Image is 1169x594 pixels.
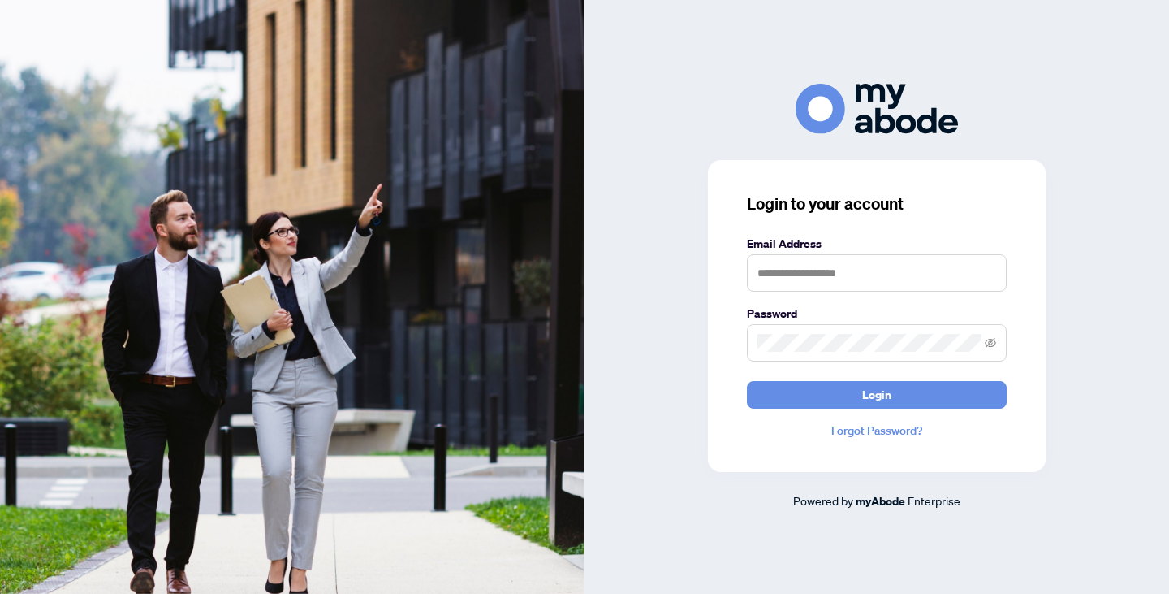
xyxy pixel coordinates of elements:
label: Email Address [747,235,1007,253]
span: eye-invisible [985,337,996,349]
a: Forgot Password? [747,422,1007,440]
span: Login [862,382,891,408]
a: myAbode [856,492,905,510]
span: Enterprise [908,493,960,508]
h3: Login to your account [747,193,1007,215]
img: ma-logo [796,84,958,133]
button: Login [747,381,1007,409]
label: Password [747,305,1007,323]
span: Powered by [793,493,853,508]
